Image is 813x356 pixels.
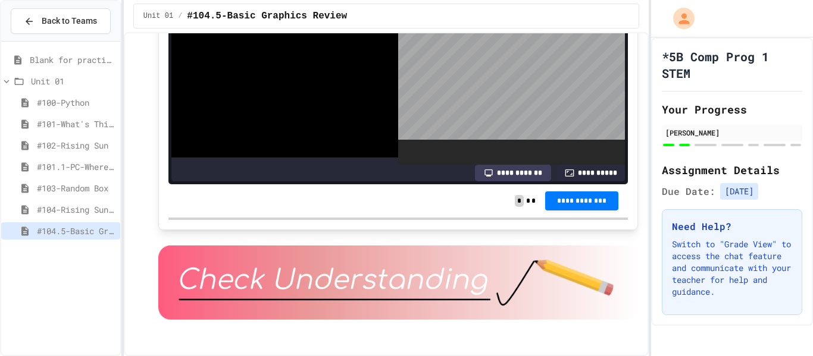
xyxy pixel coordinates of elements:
span: #100-Python [37,96,115,109]
span: Unit 01 [143,11,173,21]
span: #104.5-Basic Graphics Review [187,9,347,23]
span: Back to Teams [42,15,97,27]
button: Back to Teams [11,8,111,34]
span: #104.5-Basic Graphics Review [37,225,115,237]
span: #101.1-PC-Where am I? [37,160,115,173]
span: Due Date: [662,184,715,199]
h1: *5B Comp Prog 1 STEM [662,48,802,81]
span: / [178,11,182,21]
span: #101-What's This ?? [37,118,115,130]
span: Unit 01 [31,75,115,87]
div: [PERSON_NAME] [665,127,799,138]
p: Switch to "Grade View" to access the chat feature and communicate with your teacher for help and ... [672,238,792,298]
span: Blank for practice [30,53,115,66]
h2: Your Progress [662,101,802,118]
span: [DATE] [720,183,758,200]
h2: Assignment Details [662,162,802,178]
span: #103-Random Box [37,182,115,194]
h3: Need Help? [672,219,792,234]
span: #102-Rising Sun [37,139,115,152]
div: My Account [661,5,698,32]
span: #104-Rising Sun Plus [37,203,115,216]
